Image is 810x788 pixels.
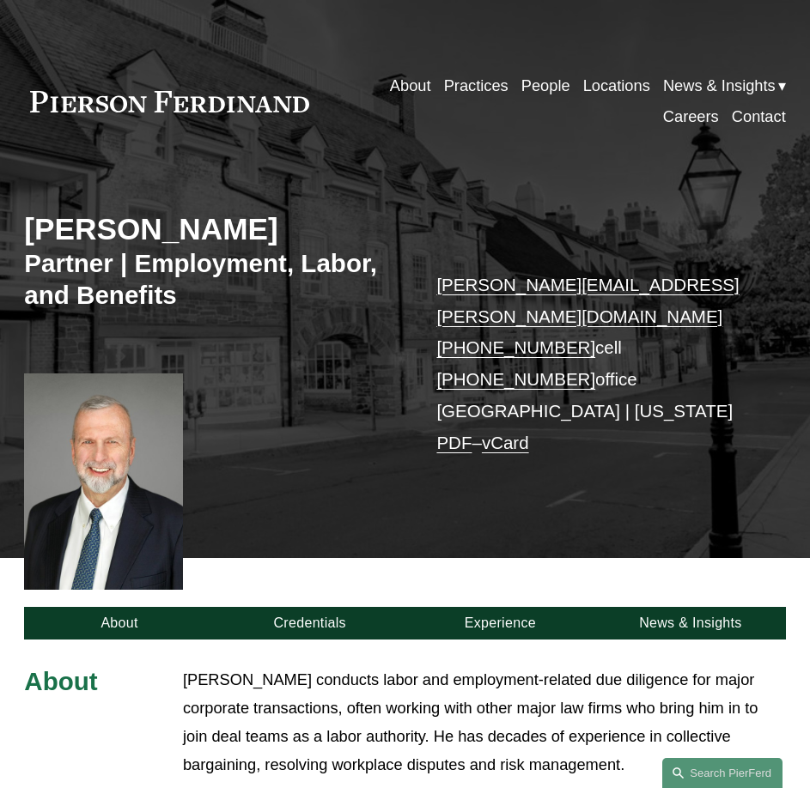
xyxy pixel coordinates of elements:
a: About [24,607,215,639]
a: vCard [482,433,529,452]
a: Careers [663,102,719,134]
a: Credentials [215,607,405,639]
a: [PHONE_NUMBER] [436,337,595,357]
p: [PERSON_NAME] conducts labor and employment-related due diligence for major corporate transaction... [183,666,786,779]
span: News & Insights [663,72,776,100]
a: [PHONE_NUMBER] [436,369,595,389]
a: News & Insights [595,607,786,639]
a: [PERSON_NAME][EMAIL_ADDRESS][PERSON_NAME][DOMAIN_NAME] [436,275,739,326]
a: People [521,70,570,102]
a: Locations [583,70,650,102]
a: folder dropdown [663,70,786,102]
a: Experience [405,607,596,639]
span: About [24,667,97,695]
h3: Partner | Employment, Labor, and Benefits [24,248,405,311]
h2: [PERSON_NAME] [24,211,405,248]
a: Contact [732,102,786,134]
p: cell office [GEOGRAPHIC_DATA] | [US_STATE] – [436,270,753,460]
a: Practices [444,70,509,102]
a: PDF [436,433,472,452]
a: About [390,70,431,102]
a: Search this site [662,758,783,788]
